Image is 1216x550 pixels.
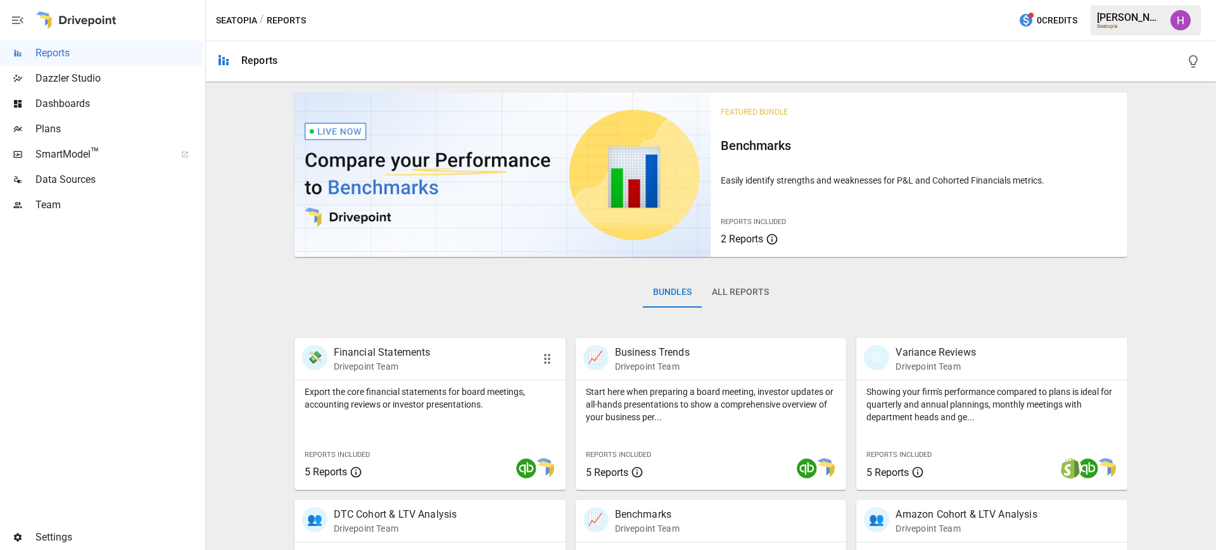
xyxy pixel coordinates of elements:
[814,458,835,478] img: smart model
[302,507,327,532] div: 👥
[241,54,277,66] div: Reports
[305,385,555,411] p: Export the core financial statements for board meetings, accounting reviews or investor presentat...
[334,522,457,535] p: Drivepoint Team
[864,507,889,532] div: 👥
[334,360,431,373] p: Drivepoint Team
[334,507,457,522] p: DTC Cohort & LTV Analysis
[866,385,1117,423] p: Showing your firm's performance compared to plans is ideal for quarterly and annual plannings, mo...
[260,13,264,28] div: /
[35,147,167,162] span: SmartModel
[721,233,763,245] span: 2 Reports
[305,466,347,478] span: 5 Reports
[583,507,609,532] div: 📈
[615,345,690,360] p: Business Trends
[866,466,909,478] span: 5 Reports
[35,46,203,61] span: Reports
[866,451,932,459] span: Reports Included
[534,458,554,478] img: smart model
[615,522,680,535] p: Drivepoint Team
[216,13,257,28] button: Seatopia
[302,345,327,370] div: 💸
[35,122,203,137] span: Plans
[1013,9,1082,32] button: 0Credits
[1170,10,1191,30] img: Harry Antonio
[91,145,99,161] span: ™
[294,92,711,257] img: video thumbnail
[586,451,651,459] span: Reports Included
[1097,23,1163,29] div: Seatopia
[896,507,1037,522] p: Amazon Cohort & LTV Analysis
[35,96,203,111] span: Dashboards
[35,172,203,187] span: Data Sources
[615,507,680,522] p: Benchmarks
[35,71,203,86] span: Dazzler Studio
[721,218,786,226] span: Reports Included
[896,522,1037,535] p: Drivepoint Team
[864,345,889,370] div: 🗓
[1037,13,1077,28] span: 0 Credits
[1097,11,1163,23] div: [PERSON_NAME]
[1078,458,1098,478] img: quickbooks
[1163,3,1198,38] button: Harry Antonio
[35,197,203,213] span: Team
[702,277,779,308] button: All Reports
[1096,458,1116,478] img: smart model
[35,530,203,545] span: Settings
[516,458,536,478] img: quickbooks
[721,174,1117,187] p: Easily identify strengths and weaknesses for P&L and Cohorted Financials metrics.
[896,345,975,360] p: Variance Reviews
[586,385,837,423] p: Start here when preparing a board meeting, investor updates or all-hands presentations to show a ...
[586,466,628,478] span: 5 Reports
[896,360,975,373] p: Drivepoint Team
[583,345,609,370] div: 📈
[334,345,431,360] p: Financial Statements
[305,451,370,459] span: Reports Included
[721,108,788,116] span: Featured Bundle
[615,360,690,373] p: Drivepoint Team
[1060,458,1080,478] img: shopify
[797,458,817,478] img: quickbooks
[721,135,1117,156] h6: Benchmarks
[643,277,702,308] button: Bundles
